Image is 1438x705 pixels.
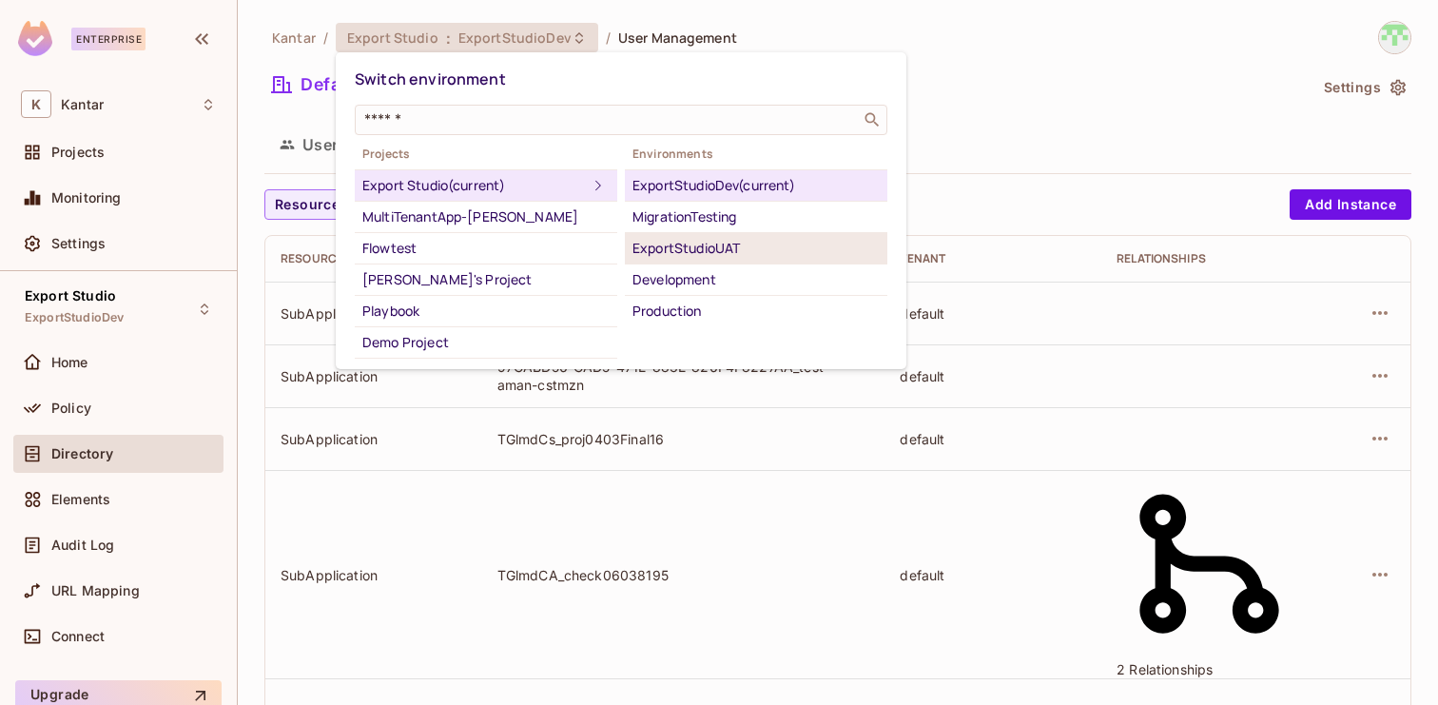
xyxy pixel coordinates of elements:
[632,237,880,260] div: ExportStudioUAT
[632,174,880,197] div: ExportStudioDev (current)
[625,147,887,162] span: Environments
[632,268,880,291] div: Development
[362,174,587,197] div: Export Studio (current)
[362,300,610,323] div: Playbook
[632,206,880,228] div: MigrationTesting
[362,237,610,260] div: Flowtest
[362,206,610,228] div: MultiTenantApp-[PERSON_NAME]
[355,69,506,89] span: Switch environment
[362,268,610,291] div: [PERSON_NAME]'s Project
[632,300,880,323] div: Production
[355,147,617,162] span: Projects
[362,331,610,354] div: Demo Project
